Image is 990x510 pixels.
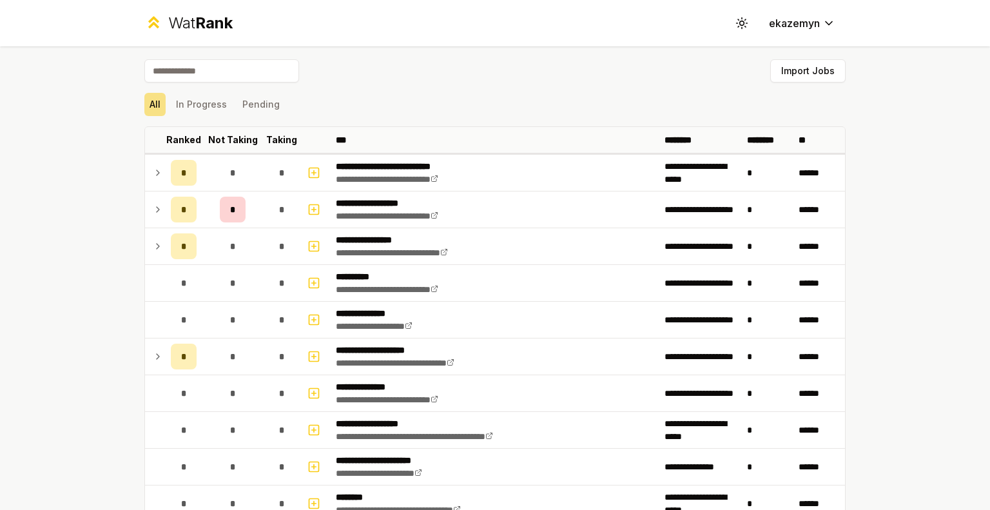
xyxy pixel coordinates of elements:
[237,93,285,116] button: Pending
[769,15,820,31] span: ekazemyn
[144,93,166,116] button: All
[168,13,233,34] div: Wat
[195,14,233,32] span: Rank
[770,59,846,83] button: Import Jobs
[759,12,846,35] button: ekazemyn
[144,13,233,34] a: WatRank
[208,133,258,146] p: Not Taking
[171,93,232,116] button: In Progress
[166,133,201,146] p: Ranked
[266,133,297,146] p: Taking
